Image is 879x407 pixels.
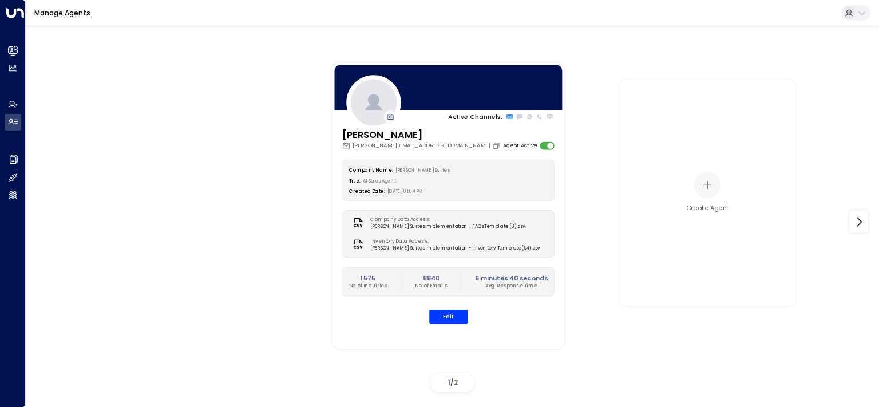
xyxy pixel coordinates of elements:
[686,204,729,213] div: Create Agent
[492,141,502,149] button: Copy
[34,8,90,18] a: Manage Agents
[429,310,468,324] button: Edit
[448,112,502,121] p: Active Channels:
[475,274,548,283] h2: 6 minutes 40 seconds
[415,274,448,283] h2: 8840
[370,245,540,252] span: [PERSON_NAME] Suites Implementation - Inventory Template(54).csv
[415,283,448,290] p: No. of Emails
[370,216,521,223] label: Company Data Access:
[349,177,361,184] label: Title:
[503,141,537,149] label: Agent Active
[349,188,385,195] label: Created Date:
[475,283,548,290] p: Avg. Response Time
[363,177,397,184] span: AI Sales Agent
[370,238,536,245] label: Inventory Data Access:
[349,283,387,290] p: No. of Inquiries
[395,167,449,173] span: [PERSON_NAME] Suites
[370,223,525,230] span: [PERSON_NAME] Suites Implementation - FAQs Template (3).csv
[349,167,393,173] label: Company Name:
[448,377,450,387] span: 1
[342,141,502,149] div: [PERSON_NAME][EMAIL_ADDRESS][DOMAIN_NAME]
[387,188,423,195] span: [DATE] 01:04 PM
[349,274,387,283] h2: 1575
[431,373,474,392] div: /
[342,128,502,141] h3: [PERSON_NAME]
[454,377,458,387] span: 2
